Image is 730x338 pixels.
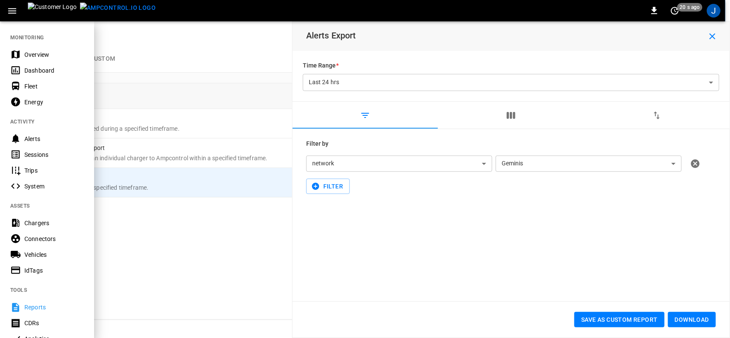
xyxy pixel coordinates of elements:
button: set refresh interval [668,4,682,18]
div: Reports [24,303,84,312]
img: Customer Logo [28,3,77,19]
span: 20 s ago [677,3,703,12]
div: Alerts [24,135,84,143]
div: Vehicles [24,250,84,259]
div: IdTags [24,266,84,275]
div: Overview [24,50,84,59]
img: ampcontrol.io logo [80,3,156,13]
div: Dashboard [24,66,84,75]
div: Trips [24,166,84,175]
div: Chargers [24,219,84,227]
div: System [24,182,84,191]
div: Sessions [24,150,84,159]
div: Connectors [24,235,84,243]
div: Energy [24,98,84,106]
div: profile-icon [707,4,721,18]
div: Fleet [24,82,84,91]
div: CDRs [24,319,84,327]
